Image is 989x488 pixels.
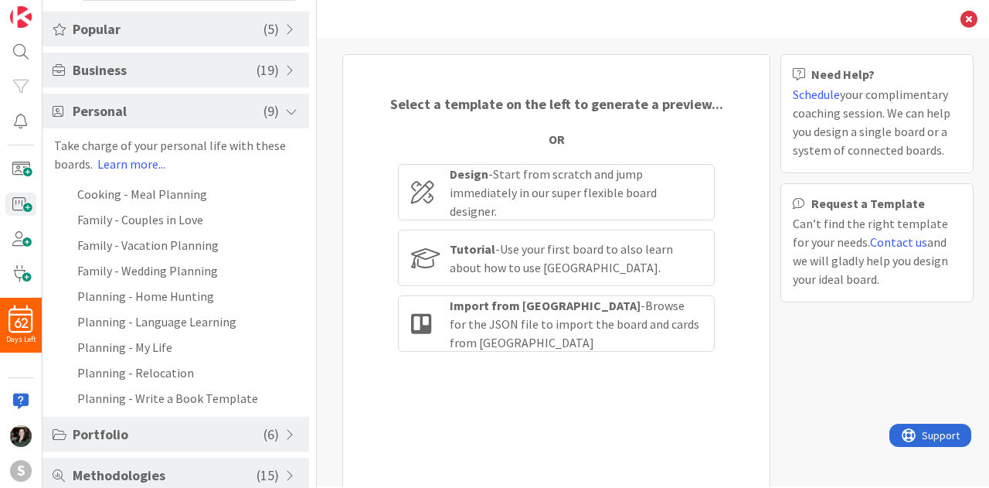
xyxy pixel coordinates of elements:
span: Personal [73,101,263,121]
li: Planning - Home Hunting [42,283,309,309]
b: Tutorial [450,241,495,257]
div: Select a template on the left to generate a preview... [390,94,723,114]
span: Support [32,2,70,21]
b: Need Help? [811,68,875,80]
span: Popular [73,19,263,39]
img: AB [10,425,32,447]
span: Methodologies [73,465,257,486]
span: 62 [14,318,29,329]
div: Can’t find the right template for your needs. and we will gladly help you design your ideal board. [793,214,961,288]
b: Import from [GEOGRAPHIC_DATA] [450,298,641,313]
li: Planning - Write a Book Template [42,385,309,411]
div: Take charge of your personal life with these boards. [42,136,309,173]
li: Family - Vacation Planning [42,232,309,258]
span: ( 6 ) [263,424,279,445]
span: ( 9 ) [263,101,279,121]
li: Planning - Relocation [42,360,309,385]
li: Family - Wedding Planning [42,258,309,283]
b: Design [450,166,488,182]
div: - Start from scratch and jump immediately in our super flexible board designer. [450,165,702,220]
span: Business [73,60,257,80]
li: Planning - Language Learning [42,309,309,334]
a: Schedule [793,87,840,102]
li: Family - Couples in Love [42,206,309,232]
li: Planning - My Life [42,334,309,360]
b: Request a Template [811,197,925,210]
img: Visit kanbanzone.com [10,6,32,28]
div: OR [549,130,565,148]
span: ( 15 ) [257,465,279,486]
span: your complimentary coaching session. We can help you design a single board or a system of connect... [793,87,950,158]
span: ( 5 ) [263,19,279,39]
div: - Browse for the JSON file to import the board and cards from [GEOGRAPHIC_DATA] [450,296,702,352]
div: - Use your first board to also learn about how to use [GEOGRAPHIC_DATA]. [450,240,702,277]
div: S [10,460,32,482]
span: ( 19 ) [257,60,279,80]
a: Contact us [870,234,927,250]
span: Portfolio [73,424,263,445]
a: Learn more... [97,156,165,172]
li: Cooking - Meal Planning [42,181,309,206]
